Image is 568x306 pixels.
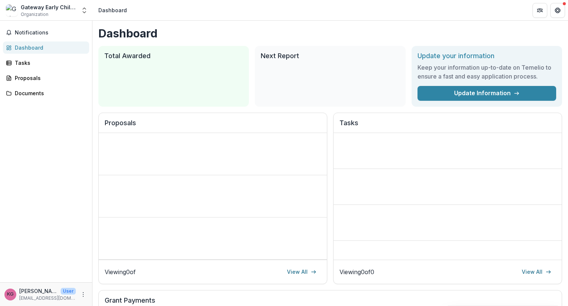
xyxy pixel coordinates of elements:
a: View All [517,266,556,278]
h1: Dashboard [98,27,562,40]
button: Open entity switcher [79,3,89,18]
span: Organization [21,11,48,18]
div: Documents [15,89,83,97]
nav: breadcrumb [95,5,130,16]
h3: Keep your information up-to-date on Temelio to ensure a fast and easy application process. [417,63,556,81]
div: Dashboard [98,6,127,14]
h2: Next Report [261,52,399,60]
h2: Update your information [417,52,556,60]
a: View All [283,266,321,278]
span: Notifications [15,30,86,36]
a: Documents [3,87,89,99]
div: Karen Gainor [7,292,14,297]
a: Tasks [3,57,89,69]
button: Notifications [3,27,89,39]
button: Get Help [550,3,565,18]
p: Viewing 0 of 0 [339,267,374,276]
button: More [79,290,88,299]
h2: Total Awarded [104,52,243,60]
div: Gateway Early Childhood Alliance [21,3,76,11]
a: Dashboard [3,41,89,54]
h2: Proposals [105,119,321,133]
div: Dashboard [15,44,83,51]
p: [PERSON_NAME] [19,287,58,295]
a: Proposals [3,72,89,84]
img: Gateway Early Childhood Alliance [6,4,18,16]
h2: Tasks [339,119,556,133]
p: User [61,288,76,295]
button: Partners [532,3,547,18]
div: Tasks [15,59,83,67]
p: [EMAIL_ADDRESS][DOMAIN_NAME] [19,295,76,302]
p: Viewing 0 of [105,267,136,276]
a: Update Information [417,86,556,101]
div: Proposals [15,74,83,82]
